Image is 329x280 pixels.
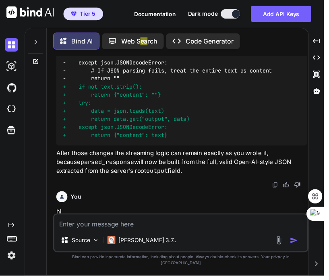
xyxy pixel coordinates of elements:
span: + return {"content": ""} [64,92,163,100]
button: Documentation [136,10,179,19]
img: dislike [299,185,305,191]
span: - [64,52,67,59]
img: copy [276,185,283,191]
img: Pick Models [94,241,101,247]
img: premium [72,12,78,17]
img: cloudideIcon [5,104,19,118]
span: ea [143,38,150,46]
p: Source [73,240,91,248]
code: parsed_response [82,160,136,168]
p: hi [57,210,312,220]
img: Bind AI [6,6,55,19]
span: + return {"content": text} [64,133,170,141]
img: icon [294,240,302,248]
img: attachment [279,239,288,249]
button: Add API Keys [255,6,316,22]
span: + except json.JSONDecodeError: [64,125,170,133]
img: darkAi-studio [5,60,19,74]
span: Dark mode [191,10,221,18]
p: Web S rch [123,37,160,47]
img: Claude 3.7 Sonnet (Anthropic) [109,240,117,248]
span: + data = json.loads(text) [64,109,167,116]
img: darkChat [5,39,19,52]
p: After those changes the streaming logic can remain exactly as you wrote it, because will now be b... [57,151,312,178]
p: Bind AI [72,37,94,47]
span: + try: [64,101,93,108]
p: [PERSON_NAME] 3.7.. [120,240,179,248]
img: settings [5,253,19,266]
span: - return "" [64,76,122,83]
span: Documentation [136,11,179,18]
button: premiumTier 5 [64,8,105,21]
h6: You [72,196,83,204]
p: Code Generator [188,37,237,47]
span: + return data.get("output", data) [64,117,192,124]
img: githubDark [5,82,19,96]
span: + if not text.strip(): [64,84,144,91]
span: - except json.JSONDecodeError: [64,60,170,67]
img: like [288,185,294,191]
span: - # If JSON parsing fails, treat the entire text as content [64,68,276,75]
p: Bind can provide inaccurate information, including about people. Always double-check its answers.... [54,258,313,270]
span: Tier 5 [81,10,97,18]
code: output [149,170,170,178]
